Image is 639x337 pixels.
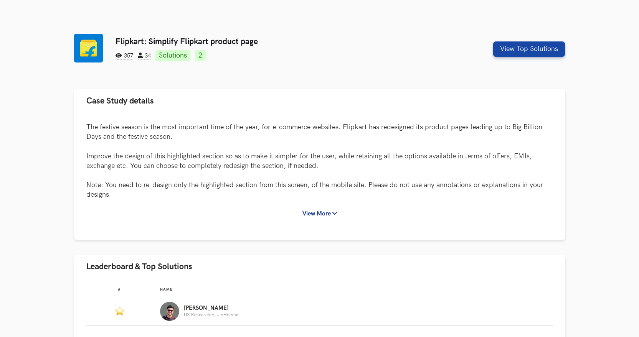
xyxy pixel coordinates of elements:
span: # [118,287,121,292]
button: Case Study details [74,89,565,113]
table: Leaderboard [86,281,553,326]
button: View Top Solutions [493,41,565,57]
img: Featured [115,306,124,316]
img: Flipkart logo [74,34,103,62]
span: 34 [138,53,151,59]
button: Leaderboard & Top Solutions [74,255,565,279]
p: [PERSON_NAME] [184,305,239,311]
span: Name [160,287,173,292]
p: UX Researcher, JioHotstar [184,312,239,317]
p: The festive season is the most important time of the year, for e-commerce websites. Flipkart has ... [86,122,553,200]
span: 357 [116,53,133,59]
div: Case Study details [74,113,565,240]
a: Solutions [155,50,190,61]
h3: Flipkart: Simplify Flipkart product page [116,37,441,46]
a: 2 [195,50,206,61]
button: View More [296,207,344,221]
span: Case Study details [86,96,154,106]
img: Profile photo [160,302,179,321]
span: Leaderboard & Top Solutions [86,261,192,272]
